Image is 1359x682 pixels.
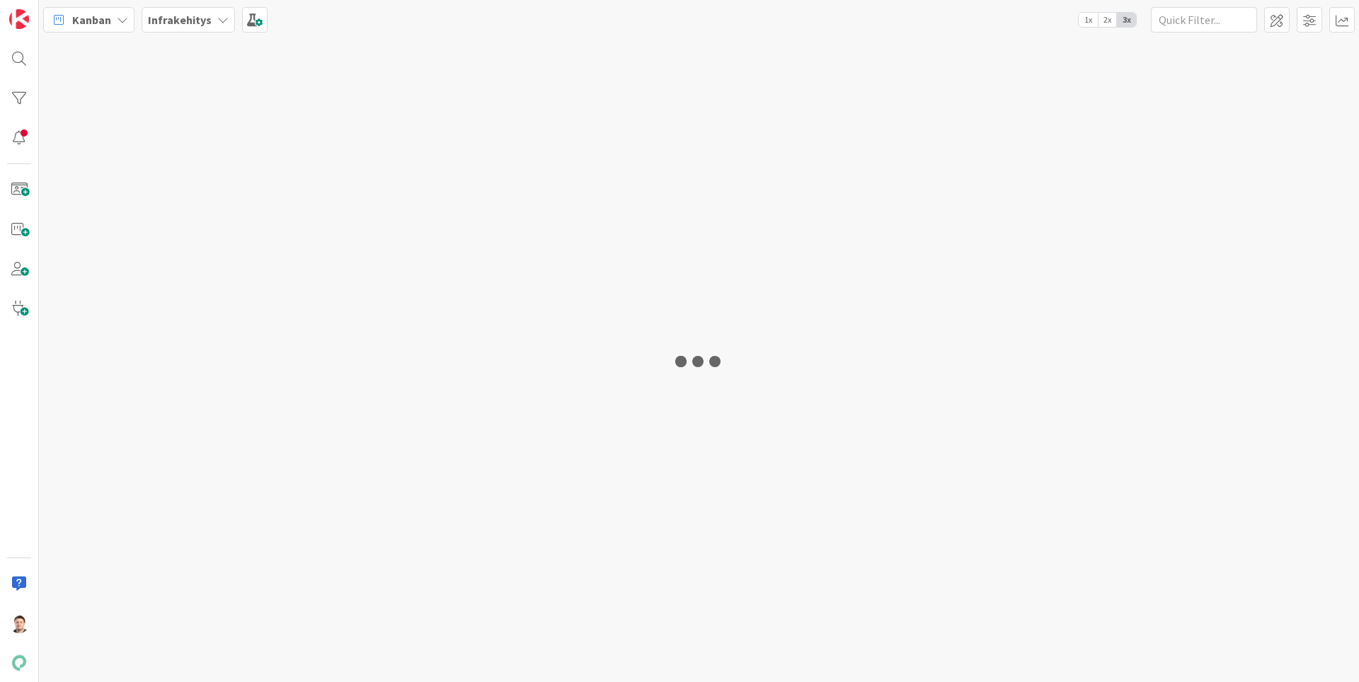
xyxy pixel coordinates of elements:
[9,9,29,29] img: Visit kanbanzone.com
[9,653,29,673] img: avatar
[148,13,212,27] b: Infrakehitys
[72,11,111,28] span: Kanban
[1151,7,1257,33] input: Quick Filter...
[77,2,112,19] span: Support
[1117,13,1136,27] span: 3x
[9,613,29,633] img: TG
[1098,13,1117,27] span: 2x
[1079,13,1098,27] span: 1x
